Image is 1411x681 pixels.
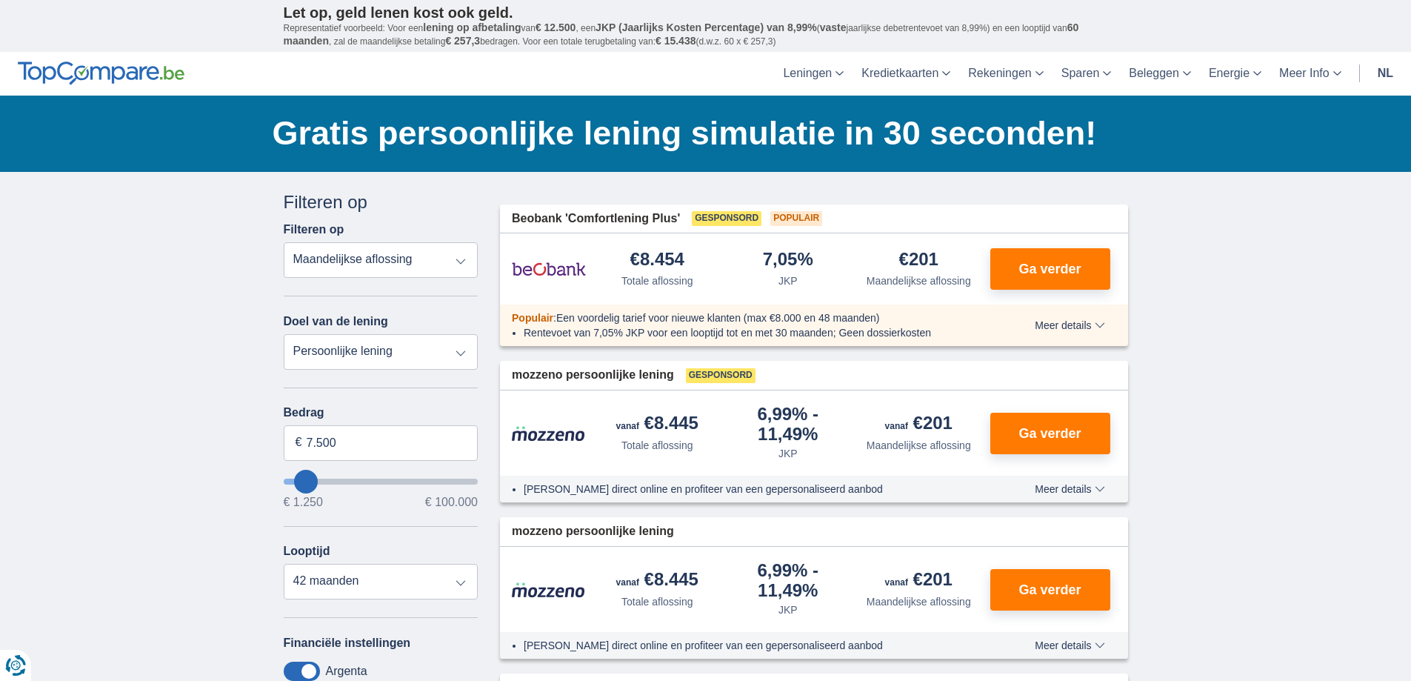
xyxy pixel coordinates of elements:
[512,367,674,384] span: mozzeno persoonlijke lening
[512,210,680,227] span: Beobank 'Comfortlening Plus'
[512,312,553,324] span: Populair
[692,211,761,226] span: Gesponsord
[296,434,302,451] span: €
[621,273,693,288] div: Totale aflossing
[1053,52,1121,96] a: Sparen
[616,571,698,591] div: €8.445
[820,21,847,33] span: vaste
[1024,483,1115,495] button: Meer details
[990,569,1110,611] button: Ga verder
[423,21,521,33] span: lening op afbetaling
[524,482,981,496] li: [PERSON_NAME] direct online en profiteer van een gepersonaliseerd aanbod
[630,250,684,270] div: €8.454
[284,315,388,328] label: Doel van de lening
[284,637,411,650] label: Financiële instellingen
[1035,484,1104,494] span: Meer details
[763,250,813,270] div: 7,05%
[284,406,478,419] label: Bedrag
[524,325,981,340] li: Rentevoet van 7,05% JKP voor een looptijd tot en met 30 maanden; Geen dossierkosten
[1035,320,1104,330] span: Meer details
[621,594,693,609] div: Totale aflossing
[1024,319,1115,331] button: Meer details
[596,21,817,33] span: JKP (Jaarlijks Kosten Percentage) van 8,99%
[284,479,478,485] input: wantToBorrow
[524,638,981,653] li: [PERSON_NAME] direct online en profiteer van een gepersonaliseerd aanbod
[284,4,1128,21] p: Let op, geld lenen kost ook geld.
[778,273,798,288] div: JKP
[853,52,959,96] a: Kredietkaarten
[686,368,755,383] span: Gesponsord
[284,190,478,215] div: Filteren op
[556,312,880,324] span: Een voordelig tarief voor nieuwe klanten (max €8.000 en 48 maanden)
[1018,427,1081,440] span: Ga verder
[500,310,993,325] div: :
[1024,640,1115,651] button: Meer details
[445,35,480,47] span: € 257,3
[1120,52,1200,96] a: Beleggen
[284,223,344,236] label: Filteren op
[778,602,798,617] div: JKP
[959,52,1052,96] a: Rekeningen
[656,35,696,47] span: € 15.438
[867,594,971,609] div: Maandelijkse aflossing
[18,62,184,85] img: TopCompare
[616,414,698,435] div: €8.445
[536,21,576,33] span: € 12.500
[425,496,478,508] span: € 100.000
[1035,640,1104,651] span: Meer details
[729,405,848,443] div: 6,99%
[885,571,953,591] div: €201
[326,665,367,678] label: Argenta
[273,110,1128,156] h1: Gratis persoonlijke lening simulatie in 30 seconden!
[867,438,971,453] div: Maandelijkse aflossing
[512,425,586,442] img: product.pl.alt Mozzeno
[774,52,853,96] a: Leningen
[1369,52,1402,96] a: nl
[284,545,330,558] label: Looptijd
[885,414,953,435] div: €201
[867,273,971,288] div: Maandelijkse aflossing
[770,211,822,226] span: Populair
[512,523,674,540] span: mozzeno persoonlijke lening
[1018,583,1081,597] span: Ga verder
[899,250,938,270] div: €201
[284,496,323,508] span: € 1.250
[284,21,1128,48] p: Representatief voorbeeld: Voor een van , een ( jaarlijkse debetrentevoet van 8,99%) en een loopti...
[284,21,1079,47] span: 60 maanden
[990,248,1110,290] button: Ga verder
[512,250,586,288] img: product.pl.alt Beobank
[512,582,586,598] img: product.pl.alt Mozzeno
[990,413,1110,454] button: Ga verder
[729,562,848,599] div: 6,99%
[1270,52,1350,96] a: Meer Info
[1200,52,1270,96] a: Energie
[621,438,693,453] div: Totale aflossing
[1018,262,1081,276] span: Ga verder
[778,446,798,461] div: JKP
